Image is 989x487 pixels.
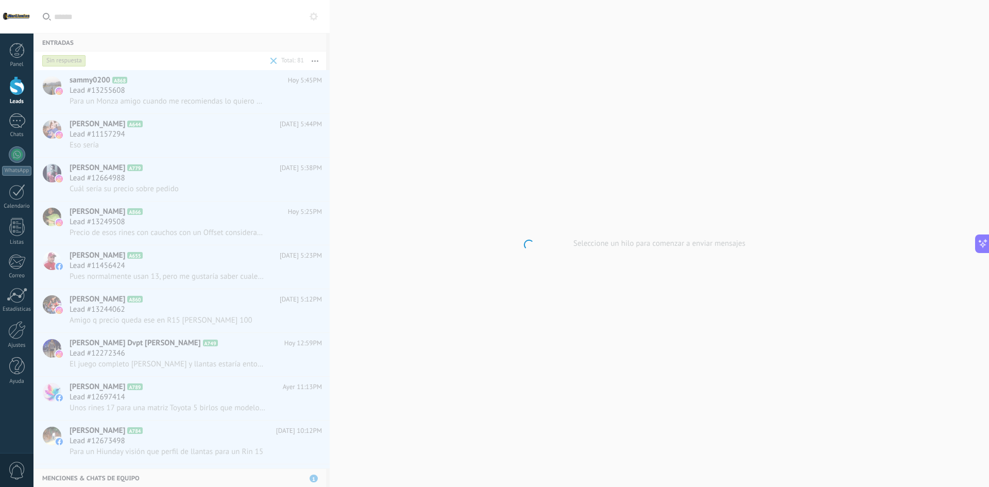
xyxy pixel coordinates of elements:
div: Listas [2,239,32,246]
div: Chats [2,131,32,138]
div: Leads [2,98,32,105]
div: Calendario [2,203,32,210]
div: WhatsApp [2,166,31,176]
div: Correo [2,273,32,279]
div: Estadísticas [2,306,32,313]
div: Panel [2,61,32,68]
div: Ajustes [2,342,32,349]
div: Ayuda [2,378,32,385]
